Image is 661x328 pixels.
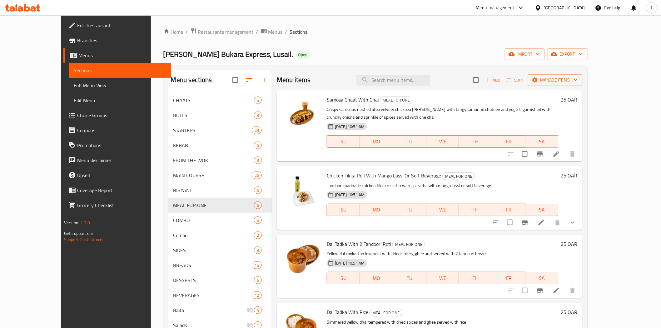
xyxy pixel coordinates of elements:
span: SA [528,274,556,283]
svg: Inactive section [246,306,254,314]
li: / [285,28,287,36]
div: items [254,231,262,239]
div: BIRYANI6 [168,183,272,198]
span: WE [429,137,457,146]
p: Tandoori marinade chicken tikka rolled in warqi paratha with mango lassi or soft beverage [327,182,559,190]
span: Sort items [503,75,528,85]
a: Restaurants management [191,28,254,36]
button: sort-choices [488,215,503,230]
div: items [254,157,262,164]
span: export [552,50,583,58]
span: 6 [254,187,261,193]
span: Sort sections [242,72,257,87]
span: COMBO [173,216,254,224]
div: BREADS15 [168,258,272,273]
button: TU [393,204,426,216]
span: MAIN COURSE [173,171,252,179]
span: BEVERAGES [173,291,252,299]
span: ROLLS [173,112,254,119]
li: / [186,28,188,36]
span: Coupons [77,127,166,134]
span: Raita [173,306,246,314]
span: TU [396,205,424,214]
button: TH [459,272,492,284]
span: Samosa Chaat With Chai [327,95,379,104]
span: I [651,4,652,11]
div: items [254,306,262,314]
div: items [254,142,262,149]
button: SU [327,272,360,284]
span: WE [429,274,457,283]
div: MEAL FOR ONE [173,201,254,209]
span: TH [462,274,490,283]
button: WE [426,272,460,284]
span: 6 [254,277,261,283]
button: SA [525,272,559,284]
span: TU [396,137,424,146]
span: 2 [254,232,261,238]
span: 23 [252,127,261,133]
a: Home [163,28,183,36]
span: 6 [254,142,261,148]
div: FROM THE WOK [173,157,254,164]
h6: 25 QAR [561,240,578,248]
span: Sections [74,67,166,74]
div: [GEOGRAPHIC_DATA] [544,4,585,11]
span: Get support on: [64,229,93,237]
div: items [254,216,262,224]
span: 26 [252,172,261,178]
button: Add [483,75,503,85]
a: Coupons [63,123,171,138]
button: MO [360,204,393,216]
span: Combo [173,231,254,239]
div: SIDES3 [168,243,272,258]
span: Sort [507,77,524,84]
span: BREADS [173,261,252,269]
span: Select all sections [229,73,242,87]
a: Upsell [63,168,171,183]
span: Restaurants management [198,28,254,36]
span: Sections [290,28,308,36]
span: Branches [77,37,166,44]
span: Add [484,77,501,84]
span: Chicken Tikka Roll With Mango Lassi Or Soft Beverage [327,171,441,180]
div: Combo2 [168,228,272,243]
button: SA [525,204,559,216]
input: search [356,75,430,86]
div: CHAATS5 [168,93,272,108]
div: items [254,201,262,209]
a: Choice Groups [63,108,171,123]
span: Menus [78,52,166,59]
button: Branch-specific-item [518,215,533,230]
div: items [254,246,262,254]
div: DESSERTS6 [168,273,272,288]
span: TH [462,137,490,146]
span: 15 [252,262,261,268]
span: BIRYANI [173,186,254,194]
span: MO [363,205,391,214]
p: Simmered yellow dhal tempered with dried spices and ghee served with rice [327,318,559,326]
span: 5 [254,97,261,103]
span: SA [528,137,556,146]
button: import [505,48,545,60]
span: Select section [470,73,483,87]
span: CHAATS [173,97,254,104]
div: items [254,186,262,194]
li: / [256,28,258,36]
button: MO [360,135,393,148]
div: MEAL FOR ONE [442,172,475,180]
span: DESSERTS [173,276,254,284]
div: KEBAB6 [168,138,272,153]
a: Sections [69,63,171,78]
button: FR [492,204,525,216]
button: MO [360,272,393,284]
span: 9 [254,157,261,163]
span: MEAL FOR ONE [380,97,412,104]
span: Add item [483,75,503,85]
button: delete [550,215,565,230]
button: FR [492,135,525,148]
a: Full Menu View [69,78,171,93]
span: 3 [254,247,261,253]
span: Dal Tadka With Rice [327,307,368,317]
button: Sort [505,75,525,85]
